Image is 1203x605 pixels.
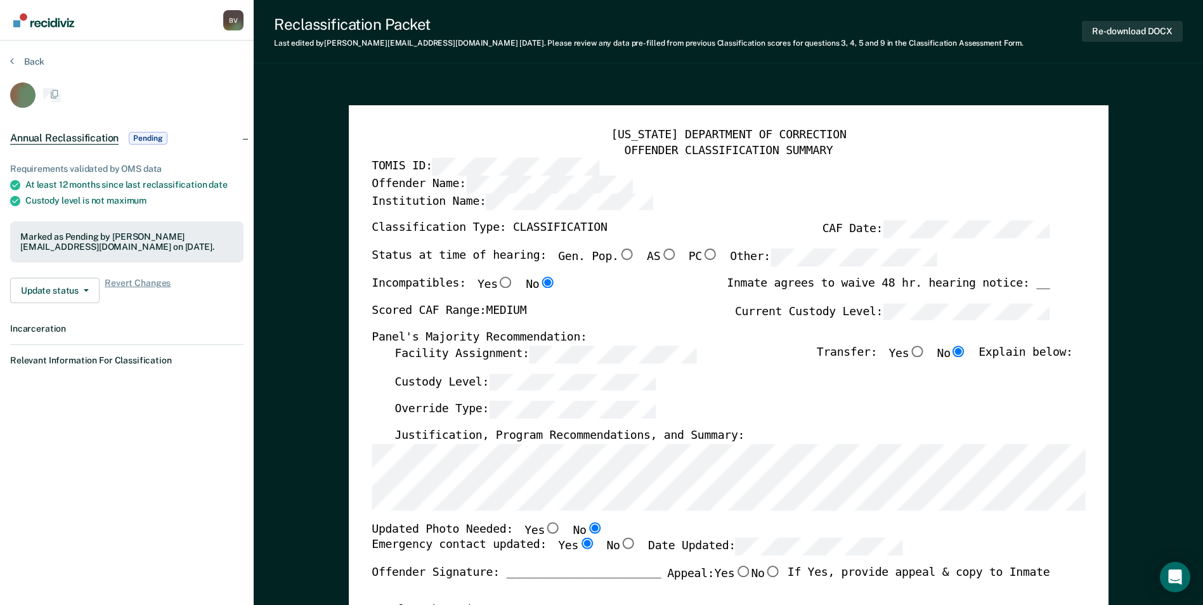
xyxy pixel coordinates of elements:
input: No [951,346,967,357]
label: CAF Date: [822,221,1050,239]
input: Yes [578,538,595,550]
input: Custody Level: [489,374,656,391]
span: maximum [107,195,146,205]
input: Offender Name: [465,176,632,193]
input: Yes [545,522,561,533]
img: Recidiviz [13,13,74,27]
label: Other: [730,249,937,266]
input: Gen. Pop. [618,249,635,260]
button: Back [10,56,44,67]
dt: Relevant Information For Classification [10,355,244,366]
div: OFFENDER CLASSIFICATION SUMMARY [372,143,1085,159]
input: No [586,522,602,533]
div: Offender Signature: _______________________ If Yes, provide appeal & copy to Inmate [372,566,1050,602]
label: No [606,538,636,556]
div: Incompatibles: [372,276,556,303]
div: Transfer: Explain below: [817,346,1073,374]
label: Yes [888,346,925,363]
div: At least 12 months since last reclassification [25,179,244,190]
label: Yes [714,566,751,582]
span: Revert Changes [105,278,171,303]
div: Marked as Pending by [PERSON_NAME][EMAIL_ADDRESS][DOMAIN_NAME] on [DATE]. [20,231,233,253]
span: date [209,179,227,190]
label: Justification, Program Recommendations, and Summary: [394,429,745,444]
div: Requirements validated by OMS data [10,164,244,174]
input: Yes [909,346,925,357]
div: Open Intercom Messenger [1160,562,1190,592]
input: PC [702,249,719,260]
label: Facility Assignment: [394,346,696,363]
input: Institution Name: [486,193,653,211]
input: Yes [497,276,514,288]
label: Date Updated: [648,538,902,556]
input: Current Custody Level: [883,303,1050,321]
span: Annual Reclassification [10,132,119,145]
div: Custody level is not [25,195,244,206]
input: Other: [771,249,937,266]
label: No [573,522,602,538]
input: No [764,566,781,577]
div: Updated Photo Needed: [372,522,603,538]
label: Yes [524,522,561,538]
label: Yes [478,276,514,293]
label: Offender Name: [372,176,633,193]
button: Re-download DOCX [1082,21,1183,42]
div: Panel's Majority Recommendation: [372,331,1050,346]
label: Scored CAF Range: MEDIUM [372,303,526,321]
button: Profile dropdown button [223,10,244,30]
label: Institution Name: [372,193,653,211]
input: No [620,538,636,550]
input: Facility Assignment: [529,346,696,363]
input: No [539,276,556,288]
label: Override Type: [394,401,656,419]
input: Yes [734,566,751,577]
label: Yes [558,538,595,556]
input: Override Type: [489,401,656,419]
label: Appeal: [667,566,781,592]
div: Reclassification Packet [274,15,1024,34]
span: Pending [129,132,167,145]
label: PC [688,249,718,266]
label: No [751,566,781,582]
input: CAF Date: [883,221,1050,239]
div: Last edited by [PERSON_NAME][EMAIL_ADDRESS][DOMAIN_NAME] . Please review any data pre-filled from... [274,39,1024,48]
label: Custody Level: [394,374,656,391]
span: [DATE] [519,39,543,48]
label: Current Custody Level: [735,303,1050,321]
label: Gen. Pop. [558,249,635,266]
div: Emergency contact updated: [372,538,902,566]
input: Date Updated: [736,538,902,556]
input: TOMIS ID: [432,159,599,176]
dt: Incarceration [10,323,244,334]
label: AS [647,249,677,266]
div: [US_STATE] DEPARTMENT OF CORRECTION [372,128,1085,143]
label: No [937,346,966,363]
input: AS [660,249,677,260]
button: Update status [10,278,100,303]
div: B V [223,10,244,30]
div: Status at time of hearing: [372,249,937,276]
label: Classification Type: CLASSIFICATION [372,221,607,239]
div: Inmate agrees to waive 48 hr. hearing notice: __ [727,276,1050,303]
label: TOMIS ID: [372,159,599,176]
label: No [526,276,556,293]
